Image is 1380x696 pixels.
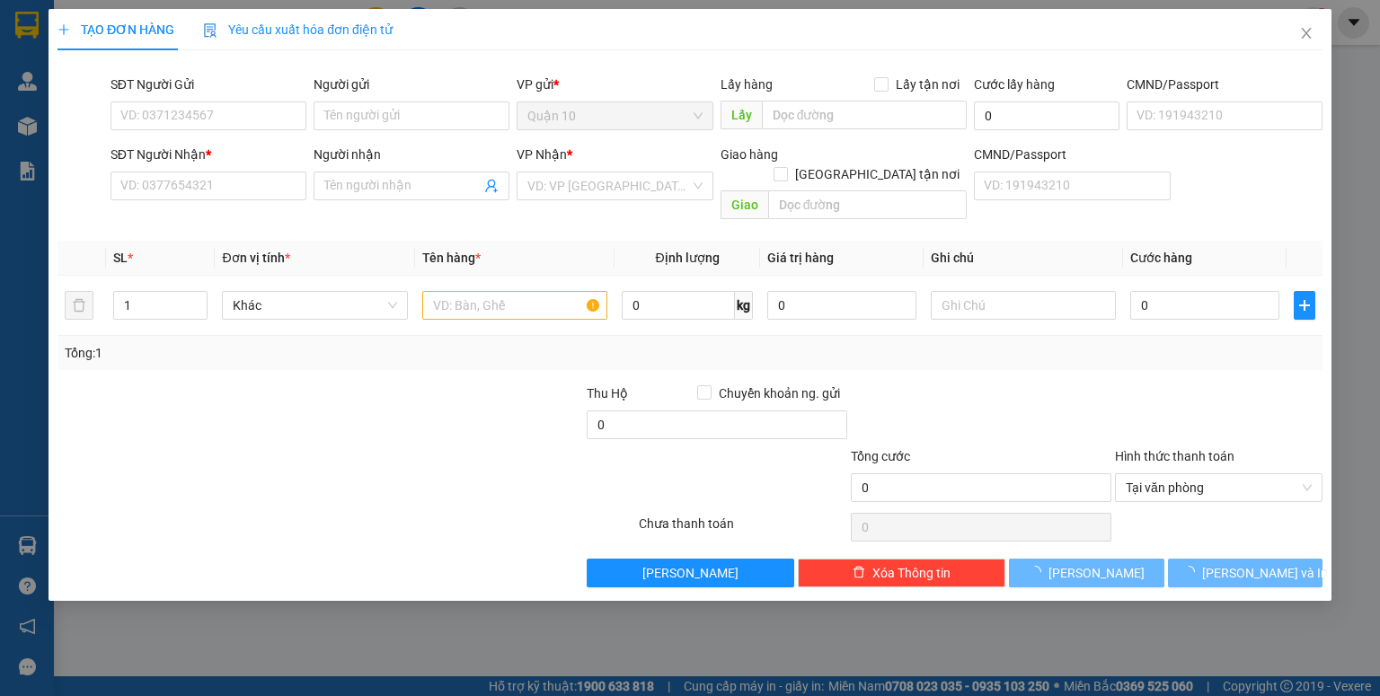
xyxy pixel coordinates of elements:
[872,563,951,583] span: Xóa Thông tin
[1127,75,1322,94] div: CMND/Passport
[1115,449,1234,463] label: Hình thức thanh toán
[586,386,627,401] span: Thu Hộ
[720,77,772,92] span: Lấy hàng
[314,145,509,164] div: Người nhận
[735,291,753,320] span: kg
[314,75,509,94] div: Người gửi
[111,75,306,94] div: SĐT Người Gửi
[931,291,1116,320] input: Ghi Chú
[1029,566,1048,578] span: loading
[974,145,1170,164] div: CMND/Passport
[1168,559,1323,587] button: [PERSON_NAME] và In
[517,147,567,162] span: VP Nhận
[974,77,1055,92] label: Cước lấy hàng
[1294,291,1315,320] button: plus
[720,190,767,219] span: Giao
[203,22,393,37] span: Yêu cầu xuất hóa đơn điện tử
[484,179,499,193] span: user-add
[1281,9,1331,59] button: Close
[422,251,481,265] span: Tên hàng
[924,241,1123,276] th: Ghi chú
[889,75,967,94] span: Lấy tận nơi
[788,164,967,184] span: [GEOGRAPHIC_DATA] tận nơi
[1295,298,1314,313] span: plus
[111,145,306,164] div: SĐT Người Nhận
[974,101,1119,130] input: Cước lấy hàng
[1048,563,1145,583] span: [PERSON_NAME]
[422,291,607,320] input: VD: Bàn, Ghế
[1299,26,1314,40] span: close
[761,101,967,129] input: Dọc đường
[222,251,289,265] span: Đơn vị tính
[1009,559,1164,587] button: [PERSON_NAME]
[586,559,793,587] button: [PERSON_NAME]
[767,190,967,219] input: Dọc đường
[1202,563,1328,583] span: [PERSON_NAME] và In
[1130,251,1192,265] span: Cước hàng
[798,559,1005,587] button: deleteXóa Thông tin
[853,566,865,580] span: delete
[527,102,702,129] span: Quận 10
[57,23,70,36] span: plus
[851,449,910,463] span: Tổng cước
[65,291,93,320] button: delete
[655,251,719,265] span: Định lượng
[57,22,174,37] span: TẠO ĐƠN HÀNG
[1126,474,1312,501] span: Tại văn phòng
[767,251,834,265] span: Giá trị hàng
[1182,566,1202,578] span: loading
[203,23,217,38] img: icon
[720,101,761,129] span: Lấy
[767,291,916,320] input: 0
[517,75,712,94] div: VP gửi
[233,292,396,319] span: Khác
[65,343,534,363] div: Tổng: 1
[637,514,848,545] div: Chưa thanh toán
[113,251,128,265] span: SL
[712,383,847,403] span: Chuyển khoản ng. gửi
[642,563,739,583] span: [PERSON_NAME]
[720,147,777,162] span: Giao hàng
